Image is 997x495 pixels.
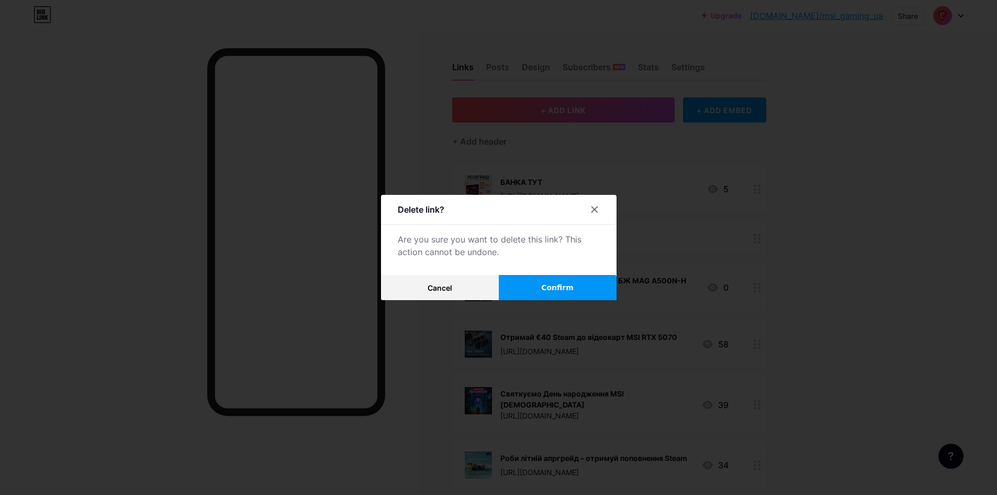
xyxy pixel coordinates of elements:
[541,282,574,293] span: Confirm
[428,283,452,292] span: Cancel
[381,275,499,300] button: Cancel
[398,233,600,258] div: Are you sure you want to delete this link? This action cannot be undone.
[398,203,444,216] div: Delete link?
[499,275,617,300] button: Confirm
